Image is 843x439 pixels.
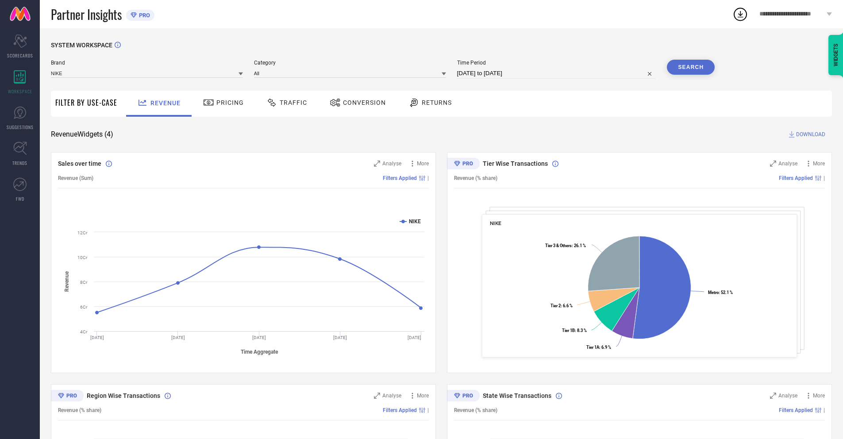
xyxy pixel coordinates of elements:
span: Region Wise Transactions [87,392,160,399]
text: 8Cr [80,280,88,285]
span: Traffic [280,99,307,106]
span: Brand [51,60,243,66]
svg: Zoom [374,393,380,399]
span: FWD [16,195,24,202]
text: [DATE] [333,335,347,340]
span: Analyse [382,160,401,167]
span: Filter By Use-Case [55,97,117,108]
tspan: Tier 2 [550,303,561,308]
span: SUGGESTIONS [7,124,34,130]
text: : 26.1 % [546,243,586,248]
span: Pricing [216,99,244,106]
text: 6Cr [80,305,88,309]
span: Analyse [382,393,401,399]
text: : 8.3 % [562,328,587,333]
span: WORKSPACE [8,88,32,95]
input: Select time period [457,68,656,79]
span: Filters Applied [779,407,813,413]
tspan: Tier 1A [586,345,600,350]
span: Partner Insights [51,5,122,23]
svg: Zoom [374,160,380,167]
span: PRO [137,12,150,19]
text: [DATE] [171,335,185,340]
text: 4Cr [80,329,88,334]
text: [DATE] [252,335,266,340]
span: More [417,393,429,399]
tspan: Tier 3 & Others [546,243,572,248]
span: Conversion [343,99,386,106]
text: : 52.1 % [708,290,733,295]
text: [DATE] [90,335,104,340]
span: Analyse [778,160,797,167]
span: TRENDS [12,160,27,166]
span: More [813,393,825,399]
span: More [813,160,825,167]
span: | [427,175,429,181]
span: Tier Wise Transactions [483,160,548,167]
text: 12Cr [77,230,88,235]
tspan: Tier 1B [562,328,575,333]
span: Revenue [150,99,181,107]
span: | [824,407,825,413]
svg: Zoom [770,160,776,167]
tspan: Time Aggregate [241,349,278,355]
span: Category [254,60,446,66]
span: Revenue Widgets ( 4 ) [51,130,113,139]
span: DOWNLOAD [796,130,825,139]
div: Premium [51,390,84,403]
text: : 6.6 % [550,303,573,308]
span: State Wise Transactions [483,392,551,399]
div: Premium [447,390,480,403]
span: Revenue (Sum) [58,175,93,181]
span: More [417,160,429,167]
span: | [427,407,429,413]
span: Revenue (% share) [454,407,497,413]
text: NIKE [409,218,421,225]
span: Filters Applied [779,175,813,181]
div: Premium [447,158,480,171]
text: 10Cr [77,255,88,260]
span: SYSTEM WORKSPACE [51,42,112,49]
span: Sales over time [58,160,101,167]
text: [DATE] [408,335,421,340]
span: Filters Applied [383,407,417,413]
div: Open download list [732,6,748,22]
span: NIKE [490,220,501,226]
span: Time Period [457,60,656,66]
tspan: Revenue [64,271,70,292]
tspan: Metro [708,290,719,295]
span: | [824,175,825,181]
button: Search [667,60,715,75]
svg: Zoom [770,393,776,399]
span: SCORECARDS [7,52,33,59]
span: Revenue (% share) [454,175,497,181]
span: Filters Applied [383,175,417,181]
span: Revenue (% share) [58,407,101,413]
span: Returns [422,99,452,106]
text: : 6.9 % [586,345,611,350]
span: Analyse [778,393,797,399]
